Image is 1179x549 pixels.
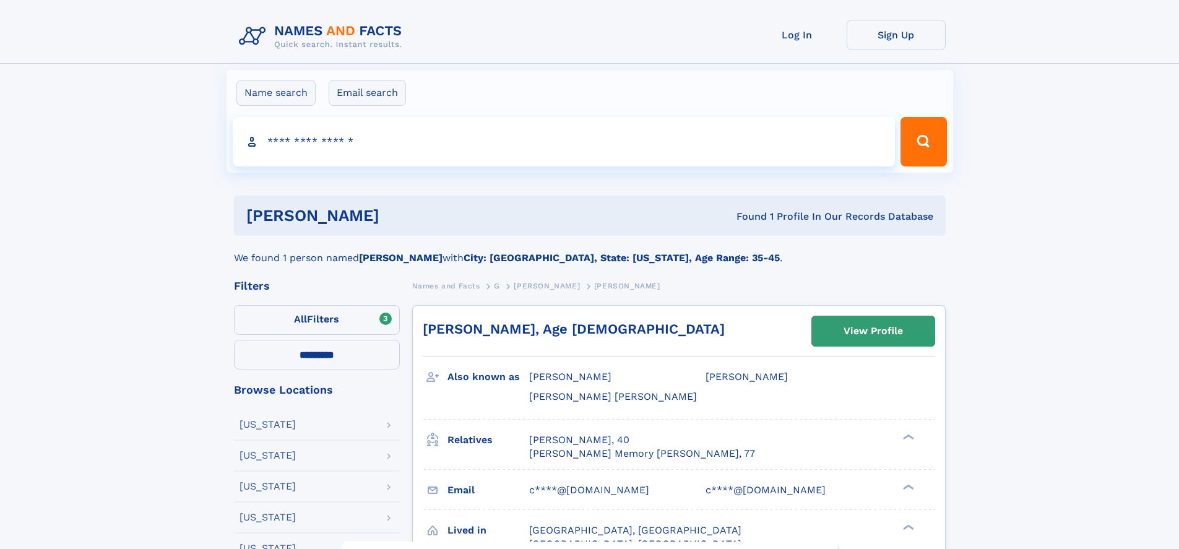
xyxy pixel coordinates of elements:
div: ❯ [900,483,915,491]
div: We found 1 person named with . [234,236,946,266]
a: View Profile [812,316,935,346]
h3: Lived in [447,520,529,541]
a: G [494,278,500,293]
div: View Profile [844,317,903,345]
span: [PERSON_NAME] [529,371,611,383]
div: ❯ [900,523,915,531]
h1: [PERSON_NAME] [246,208,558,223]
div: [US_STATE] [240,420,296,430]
img: Logo Names and Facts [234,20,412,53]
button: Search Button [900,117,946,166]
a: [PERSON_NAME], Age [DEMOGRAPHIC_DATA] [423,321,725,337]
a: [PERSON_NAME], 40 [529,433,629,447]
span: All [294,313,307,325]
div: [US_STATE] [240,451,296,460]
b: [PERSON_NAME] [359,252,443,264]
span: G [494,282,500,290]
span: [PERSON_NAME] [706,371,788,383]
a: Sign Up [847,20,946,50]
h3: Relatives [447,430,529,451]
span: [GEOGRAPHIC_DATA], [GEOGRAPHIC_DATA] [529,524,741,536]
h3: Email [447,480,529,501]
b: City: [GEOGRAPHIC_DATA], State: [US_STATE], Age Range: 35-45 [464,252,780,264]
a: [PERSON_NAME] [514,278,580,293]
a: Log In [748,20,847,50]
div: ❯ [900,433,915,441]
div: Filters [234,280,400,292]
h3: Also known as [447,366,529,387]
span: [PERSON_NAME] [PERSON_NAME] [529,391,697,402]
div: Found 1 Profile In Our Records Database [558,210,933,223]
label: Filters [234,305,400,335]
input: search input [233,117,896,166]
a: Names and Facts [412,278,480,293]
label: Email search [329,80,406,106]
a: [PERSON_NAME] Memory [PERSON_NAME], 77 [529,447,755,460]
div: Browse Locations [234,384,400,396]
div: [US_STATE] [240,512,296,522]
label: Name search [236,80,316,106]
span: [PERSON_NAME] [594,282,660,290]
div: [US_STATE] [240,482,296,491]
span: [PERSON_NAME] [514,282,580,290]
